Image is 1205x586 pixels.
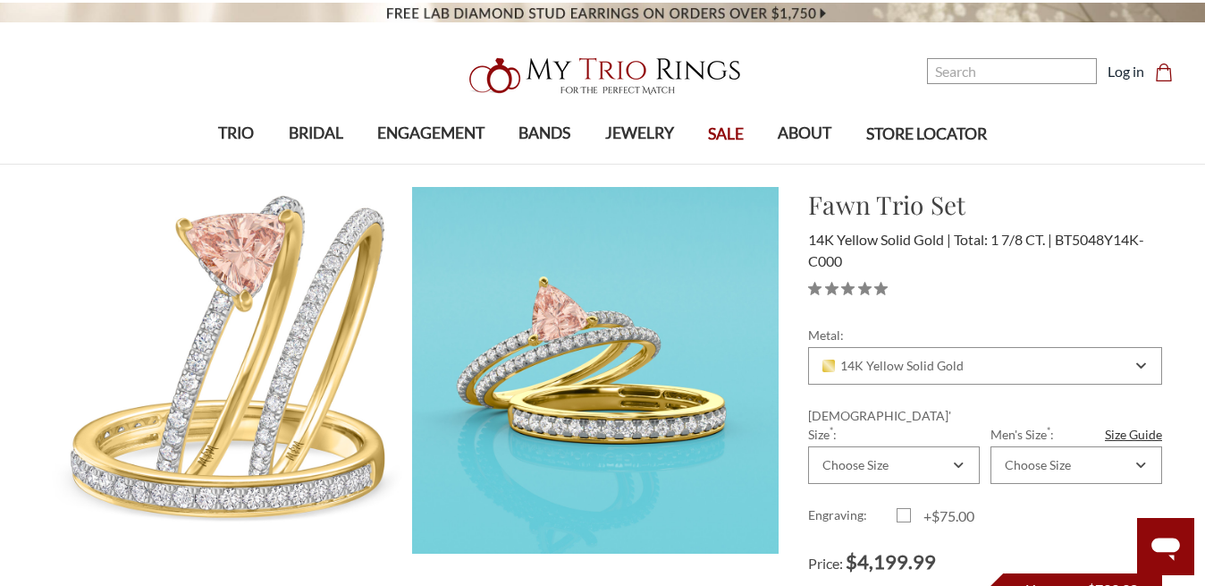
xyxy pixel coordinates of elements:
[990,446,1162,484] div: Combobox
[588,105,691,163] a: JEWELRY
[605,122,674,145] span: JEWELRY
[822,359,964,373] span: 14K Yellow Solid Gold
[201,105,271,163] a: TRIO
[796,163,813,165] button: submenu toggle
[289,122,343,145] span: BRIDAL
[954,231,1052,248] span: Total: 1 7/8 CT.
[1005,458,1071,472] div: Choose Size
[360,105,501,163] a: ENGAGEMENT
[227,163,245,165] button: submenu toggle
[307,163,324,165] button: submenu toggle
[808,326,1162,344] label: Metal:
[377,122,485,145] span: ENGAGEMENT
[927,58,1097,84] input: Search
[808,347,1162,385] div: Combobox
[808,555,843,572] span: Price:
[808,505,897,527] label: Engraving:
[808,231,951,248] span: 14K Yellow Solid Gold
[459,47,746,105] img: My Trio Rings
[808,446,980,484] div: Combobox
[761,105,848,163] a: ABOUT
[691,106,761,164] a: SALE
[778,122,831,145] span: ABOUT
[1105,425,1162,444] a: Size Guide
[708,123,744,146] span: SALE
[808,186,1162,224] h1: Fawn Trio Set
[350,47,855,105] a: My Trio Rings
[849,106,1004,164] a: STORE LOCATOR
[218,122,254,145] span: TRIO
[846,549,936,573] span: $4,199.99
[422,163,440,165] button: submenu toggle
[518,122,570,145] span: BANDS
[897,505,985,527] label: +$75.00
[44,187,410,554] img: Photo of Fawn 1 7/8 ct tw. Fancy Solitaire Trio Set 14K Yellow Gold [BT5048Y-C000]
[1108,61,1144,82] a: Log in
[535,163,553,165] button: submenu toggle
[271,105,359,163] a: BRIDAL
[990,425,1162,444] label: Men's Size :
[630,163,648,165] button: submenu toggle
[866,123,987,146] span: STORE LOCATOR
[501,105,587,163] a: BANDS
[412,187,779,554] img: Photo of Fawn 1 7/8 ct tw. Fancy Solitaire Trio Set 14K Yellow Gold [BT5048Y-C000]
[1155,64,1173,81] svg: cart.cart_preview
[1155,61,1184,82] a: Cart with 0 items
[822,458,889,472] div: Choose Size
[808,406,980,444] label: [DEMOGRAPHIC_DATA]' Size :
